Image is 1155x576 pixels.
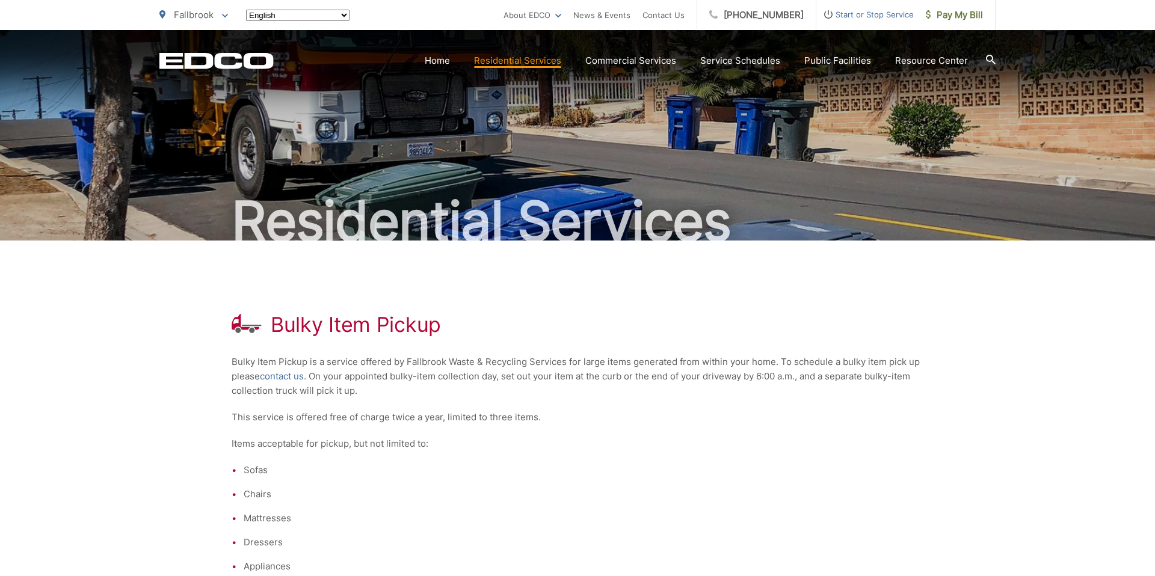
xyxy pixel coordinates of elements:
a: EDCD logo. Return to the homepage. [159,52,274,69]
a: Service Schedules [700,54,780,68]
li: Appliances [244,559,923,574]
span: Fallbrook [174,9,214,20]
li: Chairs [244,487,923,501]
a: Home [425,54,450,68]
li: Sofas [244,463,923,477]
a: Contact Us [642,8,685,22]
h1: Bulky Item Pickup [271,313,441,337]
p: Bulky Item Pickup is a service offered by Fallbrook Waste & Recycling Services for large items ge... [232,355,923,398]
select: Select a language [246,10,350,21]
h2: Residential Services [159,191,996,251]
a: Resource Center [895,54,968,68]
p: Items acceptable for pickup, but not limited to: [232,437,923,451]
li: Mattresses [244,511,923,525]
a: Commercial Services [585,54,676,68]
a: contact us [260,369,304,384]
span: Pay My Bill [926,8,983,22]
a: Public Facilities [804,54,871,68]
a: Residential Services [474,54,561,68]
p: This service is offered free of charge twice a year, limited to three items. [232,410,923,424]
a: About EDCO [504,8,561,22]
a: News & Events [573,8,630,22]
li: Dressers [244,535,923,550]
